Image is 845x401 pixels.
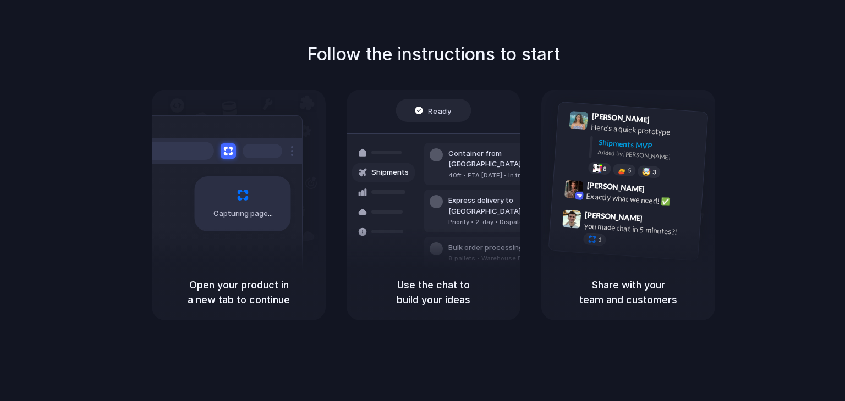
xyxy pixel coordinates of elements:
span: 9:47 AM [646,214,668,227]
h5: Use the chat to build your ideas [360,277,507,307]
span: [PERSON_NAME] [585,208,643,224]
div: Bulk order processing [448,242,551,253]
span: Ready [429,105,452,116]
div: Express delivery to [GEOGRAPHIC_DATA] [448,195,567,216]
h5: Open your product in a new tab to continue [165,277,312,307]
span: [PERSON_NAME] [591,110,650,126]
div: you made that in 5 minutes?! [584,220,694,238]
div: Here's a quick prototype [591,121,701,140]
div: Priority • 2-day • Dispatched [448,218,567,227]
div: Added by [PERSON_NAME] [597,147,699,163]
div: Container from [GEOGRAPHIC_DATA] [448,148,567,170]
div: 40ft • ETA [DATE] • In transit [448,171,567,180]
span: [PERSON_NAME] [586,179,645,194]
div: Shipments MVP [598,136,700,154]
h5: Share with your team and customers [555,277,702,307]
span: 5 [628,167,632,173]
span: 9:42 AM [648,184,671,197]
span: 1 [598,236,602,242]
span: 8 [603,165,607,171]
div: Exactly what we need! ✅ [586,190,696,209]
span: 9:41 AM [653,115,676,128]
h1: Follow the instructions to start [307,41,560,68]
span: Capturing page [213,208,275,219]
div: 🤯 [642,168,651,176]
span: 3 [652,169,656,175]
div: 8 pallets • Warehouse B • Packed [448,254,551,263]
span: Shipments [371,167,409,178]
